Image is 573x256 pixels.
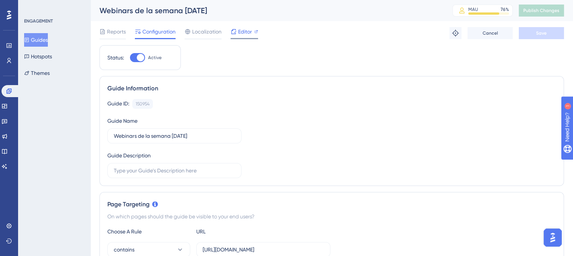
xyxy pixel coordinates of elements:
[52,4,55,10] div: 1
[107,200,556,209] div: Page Targeting
[196,227,279,236] div: URL
[24,66,50,80] button: Themes
[107,84,556,93] div: Guide Information
[541,226,564,249] iframe: UserGuiding AI Assistant Launcher
[18,2,47,11] span: Need Help?
[24,18,53,24] div: ENGAGEMENT
[519,5,564,17] button: Publish Changes
[107,53,124,62] div: Status:
[468,6,478,12] div: MAU
[107,227,190,236] div: Choose A Rule
[107,27,126,36] span: Reports
[24,50,52,63] button: Hotspots
[114,245,134,254] span: contains
[107,116,138,125] div: Guide Name
[114,166,235,175] input: Type your Guide’s Description here
[238,27,252,36] span: Editor
[148,55,162,61] span: Active
[203,245,324,254] input: yourwebsite.com/path
[536,30,547,36] span: Save
[107,151,151,160] div: Guide Description
[24,33,48,47] button: Guides
[501,6,509,12] div: 76 %
[107,212,556,221] div: On which pages should the guide be visible to your end users?
[523,8,559,14] span: Publish Changes
[107,99,129,109] div: Guide ID:
[142,27,176,36] span: Configuration
[483,30,498,36] span: Cancel
[192,27,222,36] span: Localization
[99,5,434,16] div: Webinars de la semana [DATE]
[519,27,564,39] button: Save
[468,27,513,39] button: Cancel
[114,132,235,140] input: Type your Guide’s Name here
[136,101,150,107] div: 150954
